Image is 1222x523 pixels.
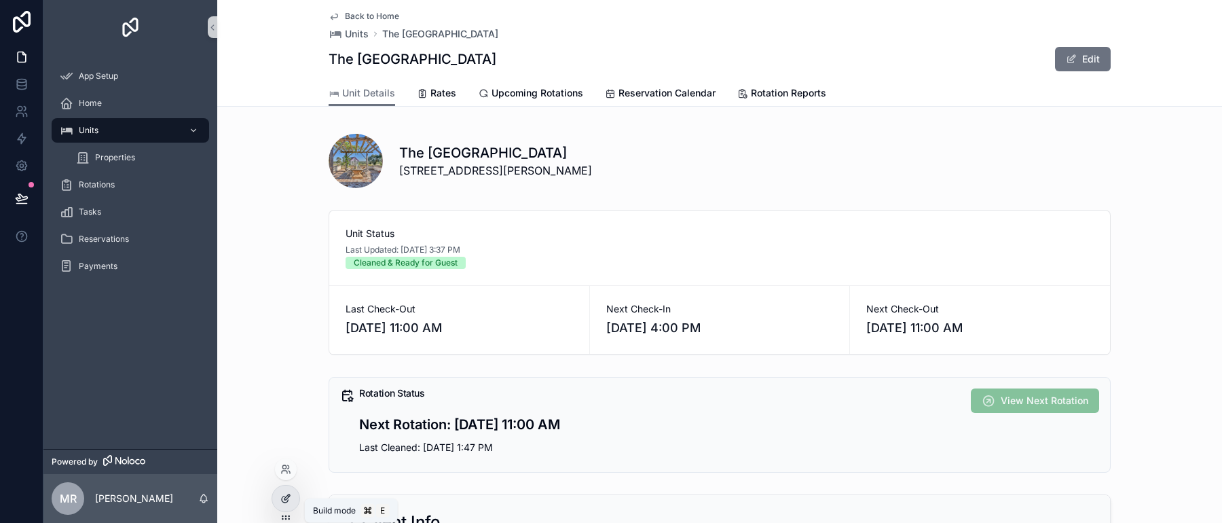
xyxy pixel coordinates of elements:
h5: Rotation Status [359,389,960,398]
a: Rotations [52,173,209,197]
span: [DATE] 11:00 AM [346,319,573,338]
span: Last Updated: [DATE] 3:37 PM [346,245,460,255]
span: Last Check-Out [346,302,573,316]
a: Rates [417,81,456,108]
span: Next Check-Out [866,302,1094,316]
span: Unit Details [342,86,395,100]
span: Rotation Reports [751,86,826,100]
img: App logo [119,16,141,38]
span: Upcoming Rotations [492,86,583,100]
span: Reservations [79,234,129,245]
a: Powered by [43,449,217,474]
a: Tasks [52,200,209,224]
span: Next Check-In [606,302,834,316]
a: App Setup [52,64,209,88]
span: Rotations [79,179,115,190]
span: Home [79,98,102,109]
span: MR [60,490,77,507]
span: Reservation Calendar [618,86,716,100]
span: Unit Status [346,227,1094,240]
a: The [GEOGRAPHIC_DATA] [382,27,498,41]
span: Units [79,125,98,136]
a: Units [329,27,369,41]
p: [PERSON_NAME] [95,492,173,505]
a: Back to Home [329,11,399,22]
button: Edit [1055,47,1111,71]
span: Payments [79,261,117,272]
span: Properties [95,152,135,163]
a: Properties [68,145,209,170]
a: Rotation Reports [737,81,826,108]
span: Tasks [79,206,101,217]
h1: The [GEOGRAPHIC_DATA] [399,143,592,162]
div: ### Next Rotation: 7/21/2025 11:00 AM Last Cleaned: 9/10/2025 1:47 PM [359,414,960,456]
a: Upcoming Rotations [478,81,583,108]
span: [DATE] 4:00 PM [606,319,834,338]
h1: The [GEOGRAPHIC_DATA] [329,50,496,69]
span: Units [345,27,369,41]
h3: Next Rotation: [DATE] 11:00 AM [359,414,960,435]
span: [STREET_ADDRESS][PERSON_NAME] [399,162,592,179]
a: Reservation Calendar [605,81,716,108]
a: Home [52,91,209,115]
span: Powered by [52,456,98,467]
span: Back to Home [345,11,399,22]
div: scrollable content [43,54,217,296]
span: Rates [430,86,456,100]
span: E [377,505,388,516]
span: Build mode [313,505,356,516]
div: Cleaned & Ready for Guest [354,257,458,269]
a: Unit Details [329,81,395,107]
a: Reservations [52,227,209,251]
span: [DATE] 11:00 AM [866,319,1094,338]
p: Last Cleaned: [DATE] 1:47 PM [359,440,960,456]
a: Payments [52,254,209,278]
a: Units [52,118,209,143]
span: App Setup [79,71,118,82]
